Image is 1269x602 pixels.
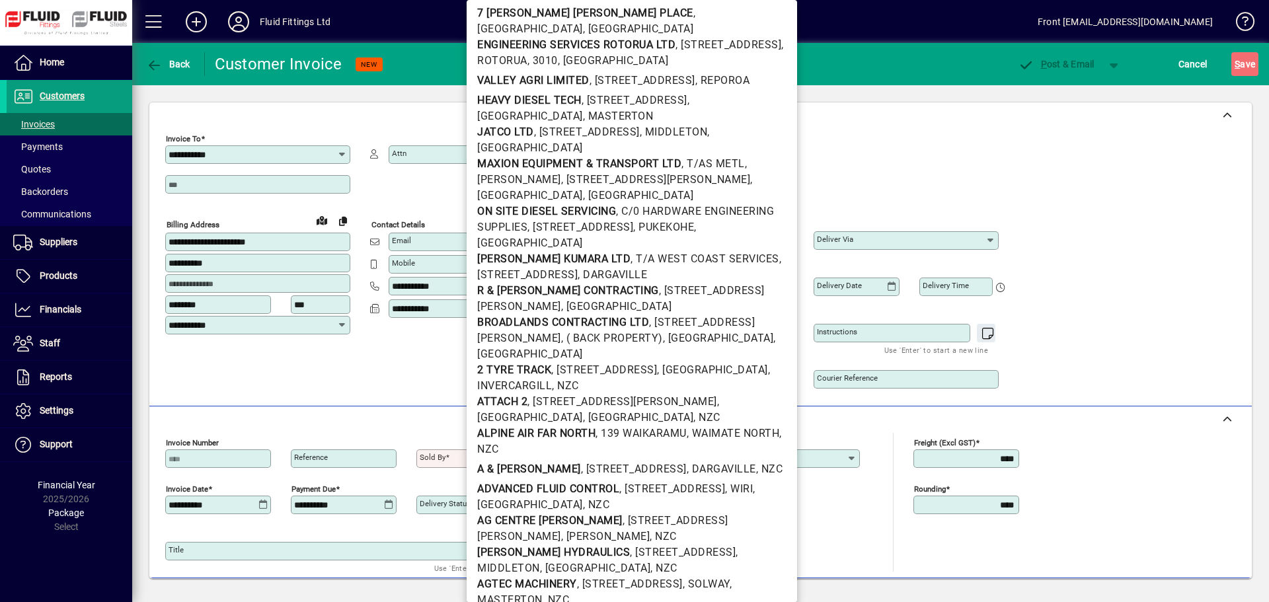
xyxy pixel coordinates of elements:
[558,54,669,67] span: , [GEOGRAPHIC_DATA]
[577,578,683,590] span: , [STREET_ADDRESS]
[630,546,736,558] span: , [STREET_ADDRESS]
[477,514,623,527] b: AG CENTRE [PERSON_NAME]
[477,38,675,51] b: ENGINEERING SERVICES ROTORUA LTD
[477,316,649,328] b: BROADLANDS CONTRACTING LTD
[583,22,694,35] span: , [GEOGRAPHIC_DATA]
[619,482,725,495] span: , [STREET_ADDRESS]
[657,363,768,376] span: , [GEOGRAPHIC_DATA]
[477,427,596,439] b: ALPINE AIR FAR NORTH
[663,332,774,344] span: , [GEOGRAPHIC_DATA]
[477,578,577,590] b: AGTEC MACHINERY
[477,482,619,495] b: ADVANCED FLUID CONTROL
[583,411,694,424] span: , [GEOGRAPHIC_DATA]
[695,74,750,87] span: , REPOROA
[551,363,657,376] span: , [STREET_ADDRESS]
[477,205,774,233] span: , C/0 HARDWARE ENGINEERING SUPPLIES
[583,110,654,122] span: , MASTERTON
[527,54,558,67] span: , 3010
[561,530,650,543] span: , [PERSON_NAME]
[561,332,663,344] span: , ( BACK PROPERTY)
[687,463,756,475] span: , DARGAVILLE
[581,463,687,475] span: , [STREET_ADDRESS]
[687,427,780,439] span: , WAIMATE NORTH
[583,189,694,202] span: , [GEOGRAPHIC_DATA]
[477,395,527,408] b: ATTACH 2
[477,463,581,475] b: A & [PERSON_NAME]
[477,126,534,138] b: JATCO LTD
[540,562,651,574] span: , [GEOGRAPHIC_DATA]
[633,221,694,233] span: , PUKEKOHE
[477,284,659,297] b: R & [PERSON_NAME] CONTRACTING
[552,379,579,392] span: , NZC
[561,300,672,313] span: , [GEOGRAPHIC_DATA]
[640,126,708,138] span: , MIDDLETON
[650,530,677,543] span: , NZC
[675,38,781,51] span: , [STREET_ADDRESS]
[590,74,695,87] span: , [STREET_ADDRESS]
[683,578,730,590] span: , SOLWAY
[477,7,693,19] b: 7 [PERSON_NAME] [PERSON_NAME] PLACE
[477,94,582,106] b: HEAVY DIESEL TECH
[578,268,647,281] span: , DARGAVILLE
[725,482,753,495] span: , WIRI
[477,157,681,170] b: MAXION EQUIPMENT & TRANSPORT LTD
[477,74,590,87] b: VALLEY AGRI LIMITED
[561,173,751,186] span: , [STREET_ADDRESS][PERSON_NAME]
[534,126,640,138] span: , [STREET_ADDRESS]
[527,395,717,408] span: , [STREET_ADDRESS][PERSON_NAME]
[583,498,610,511] span: , NZC
[527,221,633,233] span: , [STREET_ADDRESS]
[756,463,783,475] span: , NZC
[477,205,616,217] b: ON SITE DIESEL SERVICING
[477,363,551,376] b: 2 TYRE TRACK
[477,252,631,265] b: [PERSON_NAME] KUMARA LTD
[596,427,687,439] span: , 139 WAIKARAMU
[650,562,677,574] span: , NZC
[631,252,779,265] span: , T/A WEST COAST SERVICES
[582,94,687,106] span: , [STREET_ADDRESS]
[477,546,630,558] b: [PERSON_NAME] HYDRAULICS
[693,411,720,424] span: , NZC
